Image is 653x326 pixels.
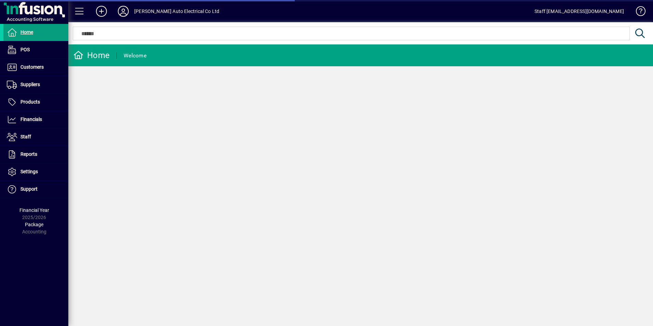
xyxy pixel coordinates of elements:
[25,222,43,227] span: Package
[3,111,68,128] a: Financials
[91,5,112,17] button: Add
[3,76,68,93] a: Suppliers
[20,186,38,192] span: Support
[20,117,42,122] span: Financials
[20,151,37,157] span: Reports
[3,181,68,198] a: Support
[73,50,110,61] div: Home
[3,163,68,180] a: Settings
[20,64,44,70] span: Customers
[534,6,624,17] div: Staff [EMAIL_ADDRESS][DOMAIN_NAME]
[20,47,30,52] span: POS
[19,207,49,213] span: Financial Year
[20,169,38,174] span: Settings
[112,5,134,17] button: Profile
[3,59,68,76] a: Customers
[20,134,31,139] span: Staff
[631,1,644,24] a: Knowledge Base
[20,82,40,87] span: Suppliers
[20,99,40,105] span: Products
[3,128,68,146] a: Staff
[3,41,68,58] a: POS
[20,29,33,35] span: Home
[3,146,68,163] a: Reports
[3,94,68,111] a: Products
[134,6,219,17] div: [PERSON_NAME] Auto Electrical Co Ltd
[124,50,147,61] div: Welcome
